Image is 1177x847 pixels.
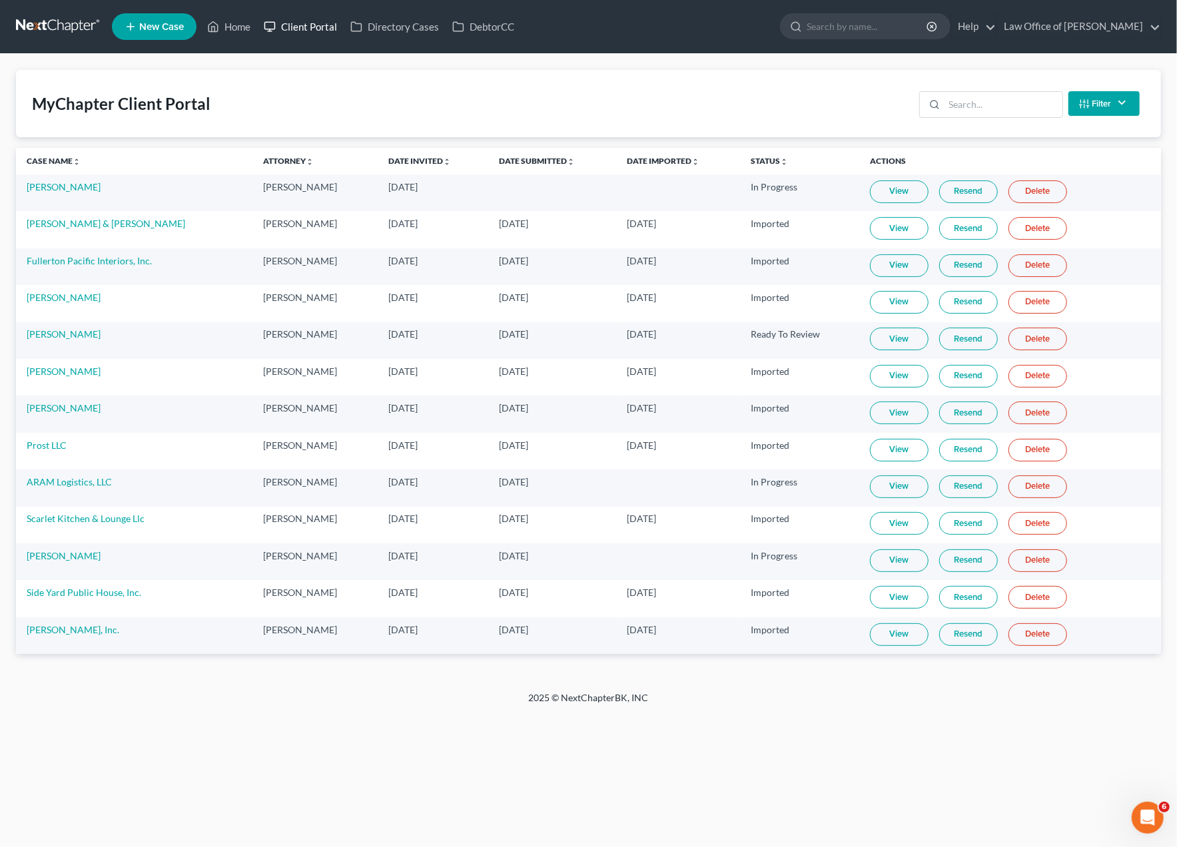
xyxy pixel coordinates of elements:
a: Delete [1008,512,1067,535]
a: Delete [1008,180,1067,203]
a: View [870,365,929,388]
span: [DATE] [627,587,657,598]
td: [PERSON_NAME] [252,617,378,654]
span: [DATE] [389,218,418,229]
a: View [870,475,929,498]
a: Law Office of [PERSON_NAME] [997,15,1160,39]
a: Scarlet Kitchen & Lounge Llc [27,513,145,524]
span: [DATE] [389,255,418,266]
td: Imported [740,507,859,543]
a: [PERSON_NAME] [27,550,101,561]
a: Case Nameunfold_more [27,156,81,166]
a: Help [951,15,996,39]
a: ARAM Logistics, LLC [27,476,112,487]
a: View [870,439,929,461]
a: Resend [939,291,998,314]
i: unfold_more [780,158,788,166]
a: Home [200,15,257,39]
td: [PERSON_NAME] [252,174,378,211]
span: [DATE] [499,292,528,303]
i: unfold_more [444,158,452,166]
span: [DATE] [389,513,418,524]
a: [PERSON_NAME] [27,181,101,192]
a: View [870,586,929,609]
td: [PERSON_NAME] [252,396,378,432]
a: Delete [1008,475,1067,498]
span: [DATE] [499,328,528,340]
span: 6 [1159,802,1170,812]
a: Resend [939,439,998,461]
span: [DATE] [389,328,418,340]
span: [DATE] [627,328,657,340]
a: Delete [1008,291,1067,314]
span: [DATE] [627,218,657,229]
button: Filter [1068,91,1140,116]
a: View [870,180,929,203]
div: 2025 © NextChapterBK, INC [209,691,969,715]
a: Fullerton Pacific Interiors, Inc. [27,255,152,266]
a: [PERSON_NAME] [27,402,101,414]
a: Delete [1008,217,1067,240]
iframe: Intercom live chat [1132,802,1164,834]
a: Delete [1008,439,1067,461]
span: New Case [139,22,184,32]
a: Resend [939,180,998,203]
span: [DATE] [627,513,657,524]
span: [DATE] [499,439,528,451]
span: [DATE] [627,255,657,266]
a: [PERSON_NAME] [27,366,101,377]
td: In Progress [740,174,859,211]
a: View [870,254,929,277]
span: [DATE] [389,181,418,192]
td: [PERSON_NAME] [252,507,378,543]
span: [DATE] [389,402,418,414]
a: Resend [939,402,998,424]
span: [DATE] [499,550,528,561]
a: [PERSON_NAME] & [PERSON_NAME] [27,218,185,229]
td: Imported [740,285,859,322]
span: [DATE] [499,218,528,229]
i: unfold_more [567,158,575,166]
a: View [870,623,929,646]
a: Date Importedunfold_more [627,156,700,166]
a: View [870,512,929,535]
td: In Progress [740,543,859,580]
a: Directory Cases [344,15,446,39]
a: Resend [939,328,998,350]
a: Resend [939,549,998,572]
a: View [870,217,929,240]
td: Ready To Review [740,322,859,359]
th: Actions [859,148,1161,174]
a: Date Submittedunfold_more [499,156,575,166]
a: View [870,549,929,572]
a: View [870,402,929,424]
a: Delete [1008,328,1067,350]
td: [PERSON_NAME] [252,543,378,580]
a: [PERSON_NAME] [27,292,101,303]
a: Delete [1008,623,1067,646]
div: MyChapter Client Portal [32,93,210,115]
a: Delete [1008,254,1067,277]
a: Resend [939,365,998,388]
span: [DATE] [627,624,657,635]
a: Prost LLC [27,439,67,451]
a: Attorneyunfold_more [263,156,314,166]
span: [DATE] [627,366,657,377]
td: [PERSON_NAME] [252,211,378,248]
td: [PERSON_NAME] [252,359,378,396]
a: Resend [939,512,998,535]
input: Search by name... [807,14,929,39]
a: Resend [939,217,998,240]
td: [PERSON_NAME] [252,433,378,469]
a: Delete [1008,365,1067,388]
a: Delete [1008,402,1067,424]
td: Imported [740,617,859,654]
span: [DATE] [499,624,528,635]
a: [PERSON_NAME], Inc. [27,624,119,635]
span: [DATE] [499,366,528,377]
td: [PERSON_NAME] [252,469,378,506]
i: unfold_more [73,158,81,166]
td: Imported [740,396,859,432]
a: Delete [1008,586,1067,609]
td: [PERSON_NAME] [252,580,378,617]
